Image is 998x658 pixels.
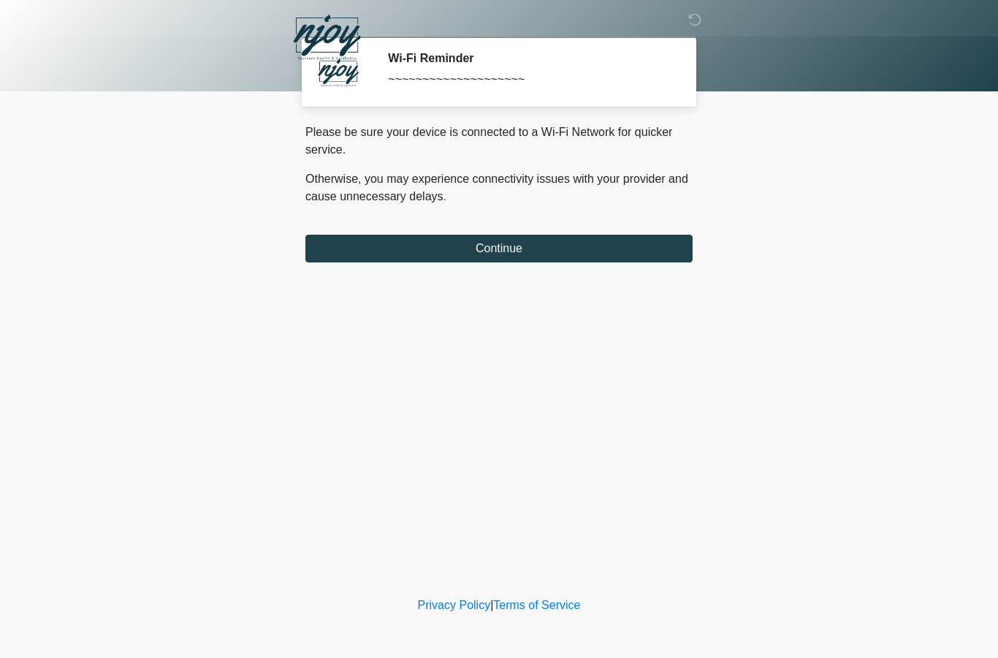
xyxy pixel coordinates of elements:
p: Otherwise, you may experience connectivity issues with your provider and cause unnecessary delays [305,170,693,205]
span: . [443,190,446,203]
p: Please be sure your device is connected to a Wi-Fi Network for quicker service. [305,124,693,159]
div: ~~~~~~~~~~~~~~~~~~~~ [388,71,671,88]
a: | [490,599,493,611]
img: NJOY Restored Health & Aesthetics Logo [291,11,363,65]
button: Continue [305,235,693,262]
a: Terms of Service [493,599,580,611]
a: Privacy Policy [418,599,491,611]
